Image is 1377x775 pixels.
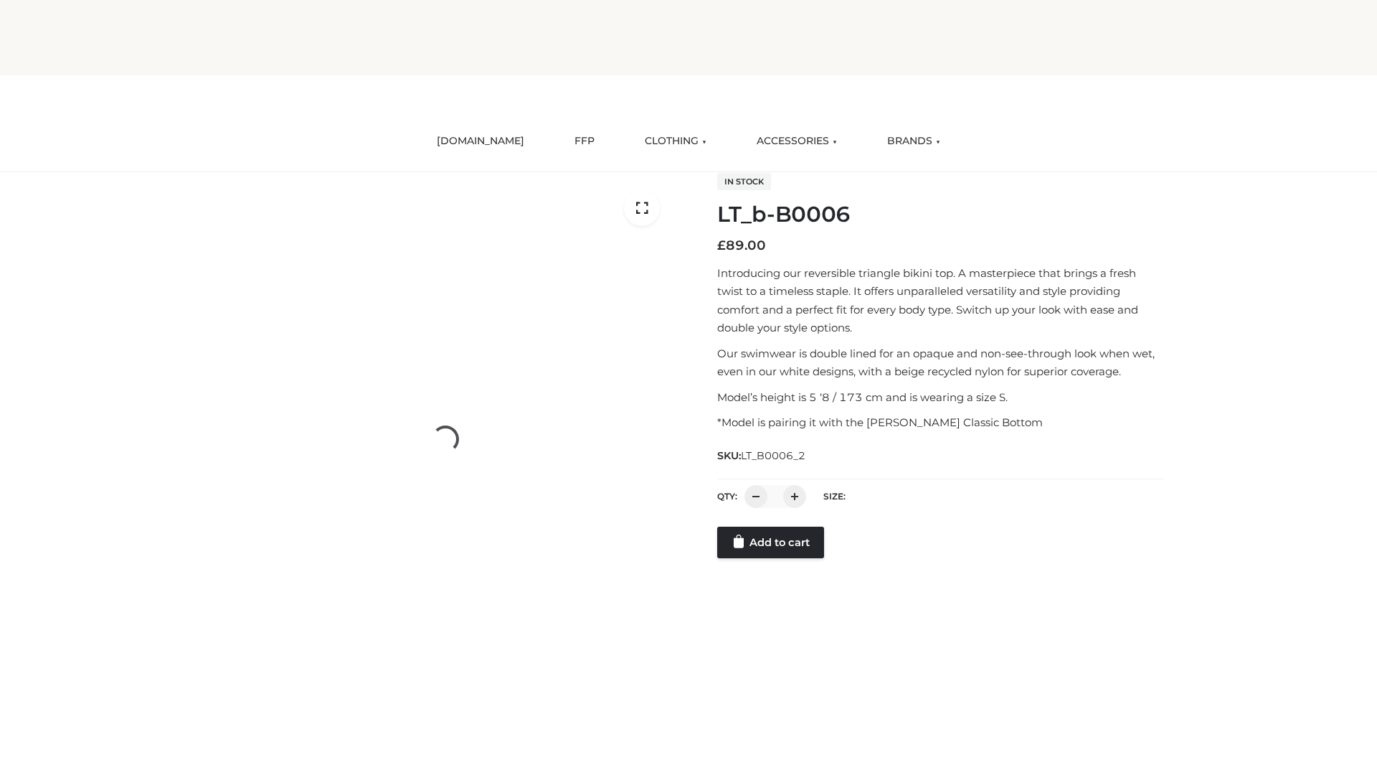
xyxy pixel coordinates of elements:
p: *Model is pairing it with the [PERSON_NAME] Classic Bottom [717,413,1164,432]
label: Size: [823,491,846,502]
p: Model’s height is 5 ‘8 / 173 cm and is wearing a size S. [717,388,1164,407]
a: CLOTHING [634,126,717,157]
p: Introducing our reversible triangle bikini top. A masterpiece that brings a fresh twist to a time... [717,264,1164,337]
p: Our swimwear is double lined for an opaque and non-see-through look when wet, even in our white d... [717,344,1164,381]
bdi: 89.00 [717,238,766,253]
a: [DOMAIN_NAME] [426,126,535,157]
span: £ [717,238,726,253]
h1: LT_b-B0006 [717,202,1164,227]
span: In stock [717,173,771,190]
span: LT_B0006_2 [741,449,805,462]
a: FFP [564,126,605,157]
label: QTY: [717,491,737,502]
a: BRANDS [876,126,951,157]
a: Add to cart [717,527,824,558]
span: SKU: [717,447,807,464]
a: ACCESSORIES [746,126,848,157]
